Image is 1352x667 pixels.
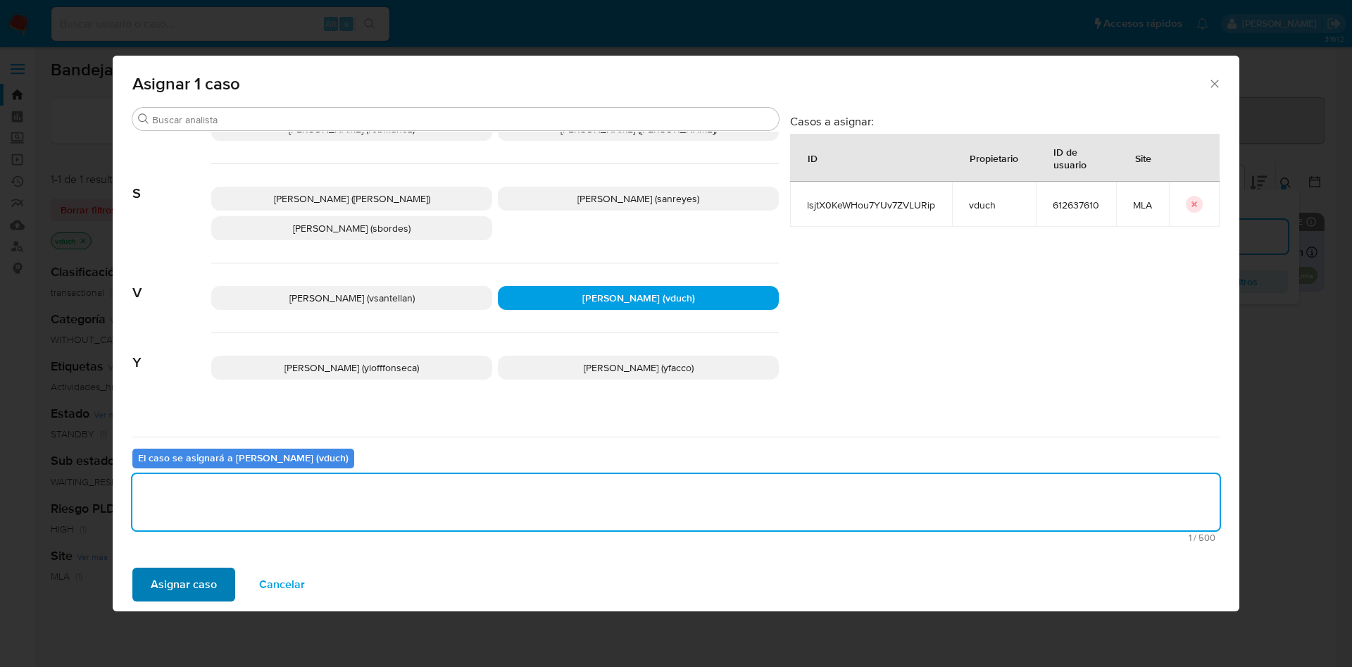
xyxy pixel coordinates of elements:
[132,164,211,202] span: S
[293,221,411,235] span: [PERSON_NAME] (sbordes)
[132,263,211,301] span: V
[1186,196,1203,213] button: icon-button
[284,361,419,375] span: [PERSON_NAME] (ylofffonseca)
[1118,141,1168,175] div: Site
[969,199,1019,211] span: vduch
[498,356,779,380] div: [PERSON_NAME] (yfacco)
[498,187,779,211] div: [PERSON_NAME] (sanreyes)
[113,56,1239,611] div: assign-modal
[211,216,492,240] div: [PERSON_NAME] (sbordes)
[1053,199,1099,211] span: 612637610
[498,286,779,310] div: [PERSON_NAME] (vduch)
[259,569,305,600] span: Cancelar
[132,333,211,371] span: Y
[274,192,430,206] span: [PERSON_NAME] ([PERSON_NAME])
[1037,135,1115,181] div: ID de usuario
[953,141,1035,175] div: Propietario
[152,113,773,126] input: Buscar analista
[241,568,323,601] button: Cancelar
[132,568,235,601] button: Asignar caso
[289,291,415,305] span: [PERSON_NAME] (vsantellan)
[807,199,935,211] span: lsjtX0KeWHou7YUv7ZVLURip
[584,361,694,375] span: [PERSON_NAME] (yfacco)
[211,286,492,310] div: [PERSON_NAME] (vsantellan)
[211,356,492,380] div: [PERSON_NAME] (ylofffonseca)
[577,192,699,206] span: [PERSON_NAME] (sanreyes)
[151,569,217,600] span: Asignar caso
[138,113,149,125] button: Buscar
[132,75,1208,92] span: Asignar 1 caso
[1133,199,1152,211] span: MLA
[138,451,349,465] b: El caso se asignará a [PERSON_NAME] (vduch)
[582,291,695,305] span: [PERSON_NAME] (vduch)
[137,533,1215,542] span: Máximo 500 caracteres
[211,187,492,211] div: [PERSON_NAME] ([PERSON_NAME])
[790,114,1220,128] h3: Casos a asignar:
[791,141,834,175] div: ID
[1208,77,1220,89] button: Cerrar ventana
